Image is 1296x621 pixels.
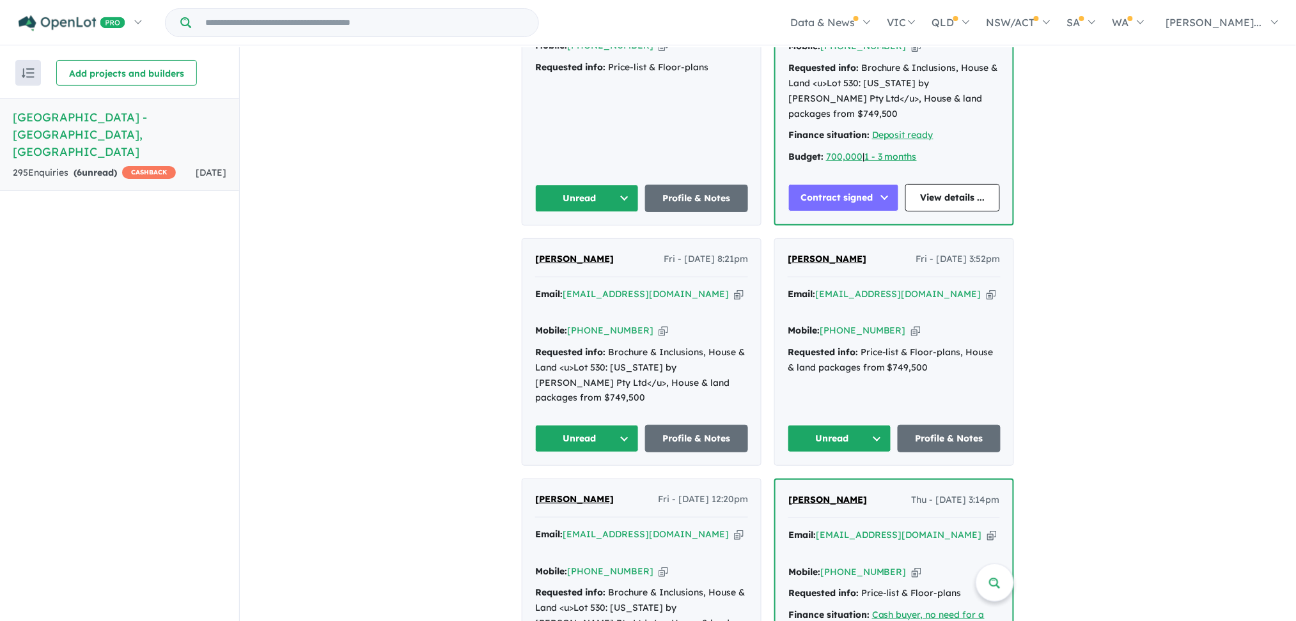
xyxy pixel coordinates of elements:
[788,61,1000,121] div: Brochure & Inclusions, House & Land <u>Lot 530: [US_STATE] by [PERSON_NAME] Pty Ltd</u>, House & ...
[645,185,749,212] a: Profile & Notes
[788,586,1000,601] div: Price-list & Floor-plans
[987,287,996,301] button: Copy
[535,325,567,336] strong: Mobile:
[864,151,917,162] a: 1 - 3 months
[734,528,744,541] button: Copy
[22,68,35,78] img: sort.svg
[788,252,866,267] a: [PERSON_NAME]
[535,493,614,505] span: [PERSON_NAME]
[535,345,748,406] div: Brochure & Inclusions, House & Land <u>Lot 530: [US_STATE] by [PERSON_NAME] Pty Ltd</u>, House & ...
[734,287,744,301] button: Copy
[535,528,563,540] strong: Email:
[820,566,907,578] a: [PHONE_NUMBER]
[659,565,668,578] button: Copy
[912,565,921,579] button: Copy
[987,528,997,542] button: Copy
[905,184,1000,211] a: View details ...
[19,15,125,31] img: Openlot PRO Logo White
[645,425,749,452] a: Profile & Notes
[820,325,906,336] a: [PHONE_NUMBER]
[911,324,921,337] button: Copy
[535,61,605,73] strong: Requested info:
[13,165,176,181] div: 295 Enquir ies
[659,324,668,337] button: Copy
[788,425,891,452] button: Unread
[535,253,614,264] span: [PERSON_NAME]
[535,60,748,75] div: Price-list & Floor-plans
[788,566,820,578] strong: Mobile:
[13,109,226,160] h5: [GEOGRAPHIC_DATA] - [GEOGRAPHIC_DATA] , [GEOGRAPHIC_DATA]
[912,493,1000,508] span: Thu - [DATE] 3:14pm
[535,185,639,212] button: Unread
[788,346,858,358] strong: Requested info:
[788,345,1001,376] div: Price-list & Floor-plans, House & land packages from $749,500
[122,166,176,179] span: CASHBACK
[535,252,614,267] a: [PERSON_NAME]
[788,325,820,336] strong: Mobile:
[788,587,859,599] strong: Requested info:
[194,9,536,36] input: Try estate name, suburb, builder or developer
[788,149,1000,165] div: |
[788,253,866,264] span: [PERSON_NAME]
[826,151,863,162] a: 700,000
[788,493,867,508] a: [PERSON_NAME]
[788,288,815,300] strong: Email:
[535,492,614,507] a: [PERSON_NAME]
[788,494,867,505] span: [PERSON_NAME]
[74,167,117,178] strong: ( unread)
[658,492,748,507] span: Fri - [DATE] 12:20pm
[535,586,605,598] strong: Requested info:
[788,529,816,540] strong: Email:
[535,425,639,452] button: Unread
[788,151,824,162] strong: Budget:
[664,252,748,267] span: Fri - [DATE] 8:21pm
[196,167,226,178] span: [DATE]
[1166,16,1262,29] span: [PERSON_NAME]...
[916,252,1001,267] span: Fri - [DATE] 3:52pm
[567,325,653,336] a: [PHONE_NUMBER]
[788,184,899,211] button: Contract signed
[788,609,870,620] strong: Finance situation:
[816,529,982,540] a: [EMAIL_ADDRESS][DOMAIN_NAME]
[77,167,82,178] span: 6
[535,288,563,300] strong: Email:
[563,528,729,540] a: [EMAIL_ADDRESS][DOMAIN_NAME]
[535,565,567,577] strong: Mobile:
[872,129,933,141] a: Deposit ready
[788,129,870,141] strong: Finance situation:
[563,288,729,300] a: [EMAIL_ADDRESS][DOMAIN_NAME]
[567,565,653,577] a: [PHONE_NUMBER]
[815,288,981,300] a: [EMAIL_ADDRESS][DOMAIN_NAME]
[56,60,197,86] button: Add projects and builders
[788,62,859,73] strong: Requested info:
[898,425,1001,452] a: Profile & Notes
[535,346,605,358] strong: Requested info:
